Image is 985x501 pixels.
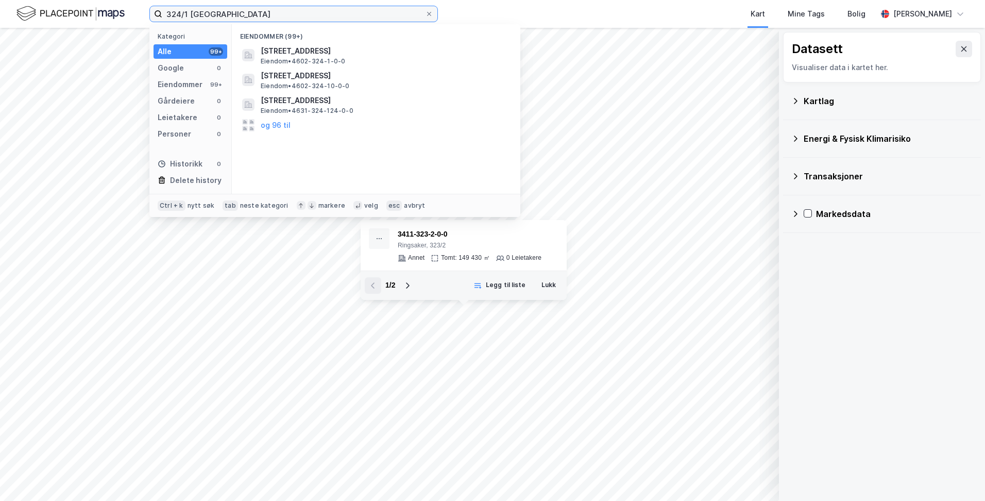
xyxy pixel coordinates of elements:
span: [STREET_ADDRESS] [261,94,508,107]
div: Datasett [792,41,843,57]
div: neste kategori [240,202,288,210]
div: Kartlag [804,95,973,107]
div: markere [318,202,345,210]
div: Visualiser data i kartet her. [792,61,972,74]
div: Google [158,62,184,74]
div: 0 [215,160,223,168]
span: Eiendom • 4631-324-124-0-0 [261,107,353,115]
div: avbryt [404,202,425,210]
div: 0 Leietakere [506,254,541,262]
div: Delete history [170,174,222,187]
div: Alle [158,45,172,58]
div: Ringsaker, 323/2 [398,242,541,250]
div: Ctrl + k [158,201,185,211]
div: 0 [215,97,223,105]
img: logo.f888ab2527a4732fd821a326f86c7f29.svg [16,5,125,23]
div: Gårdeiere [158,95,195,107]
div: Kontrollprogram for chat [933,452,985,501]
div: 99+ [209,47,223,56]
div: Personer [158,128,191,140]
div: Markedsdata [816,208,973,220]
div: esc [386,201,402,211]
button: og 96 til [261,119,291,131]
div: 0 [215,130,223,138]
div: Eiendommer (99+) [232,24,520,43]
div: Tomt: 149 430 ㎡ [441,254,489,262]
div: velg [364,202,378,210]
div: nytt søk [188,202,215,210]
button: Lukk [535,277,563,294]
div: Kart [751,8,765,20]
span: Eiendom • 4602-324-1-0-0 [261,57,345,65]
div: Leietakere [158,111,197,124]
div: 0 [215,113,223,122]
div: tab [223,201,238,211]
div: 1 / 2 [385,279,395,292]
div: Kategori [158,32,227,40]
div: Energi & Fysisk Klimarisiko [804,132,973,145]
div: Eiendommer [158,78,202,91]
span: Eiendom • 4602-324-10-0-0 [261,82,350,90]
span: [STREET_ADDRESS] [261,70,508,82]
iframe: Chat Widget [933,452,985,501]
div: 0 [215,64,223,72]
div: 3411-323-2-0-0 [398,228,541,241]
div: 99+ [209,80,223,89]
div: Historikk [158,158,202,170]
span: [STREET_ADDRESS] [261,45,508,57]
div: Annet [408,254,424,262]
button: Legg til liste [467,277,532,294]
div: Bolig [847,8,865,20]
div: Mine Tags [788,8,825,20]
input: Søk på adresse, matrikkel, gårdeiere, leietakere eller personer [162,6,425,22]
div: [PERSON_NAME] [893,8,952,20]
div: Transaksjoner [804,170,973,182]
